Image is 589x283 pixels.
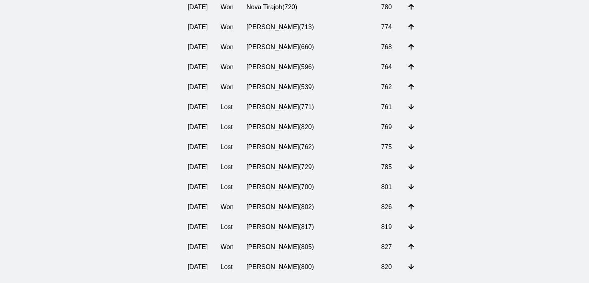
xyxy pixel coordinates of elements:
td: [DATE] [181,257,214,277]
td: [PERSON_NAME] ( 805 ) [240,237,375,257]
td: Lost [214,177,240,197]
td: 774 [375,17,402,37]
td: [DATE] [181,157,214,177]
td: [DATE] [181,177,214,197]
td: [DATE] [181,37,214,57]
td: Won [214,37,240,57]
td: [DATE] [181,217,214,237]
td: Won [214,57,240,77]
td: Won [214,237,240,257]
td: 785 [375,157,402,177]
td: [DATE] [181,57,214,77]
td: [DATE] [181,197,214,217]
td: [PERSON_NAME] ( 802 ) [240,197,375,217]
td: [DATE] [181,137,214,157]
td: 819 [375,217,402,237]
td: [PERSON_NAME] ( 762 ) [240,137,375,157]
td: 764 [375,57,402,77]
td: Lost [214,217,240,237]
td: Lost [214,97,240,117]
td: 820 [375,257,402,277]
td: [DATE] [181,77,214,97]
td: [PERSON_NAME] ( 713 ) [240,17,375,37]
td: Lost [214,137,240,157]
td: [PERSON_NAME] ( 820 ) [240,117,375,137]
td: [DATE] [181,237,214,257]
td: Won [214,17,240,37]
td: [DATE] [181,97,214,117]
td: [DATE] [181,117,214,137]
td: Won [214,77,240,97]
td: 801 [375,177,402,197]
td: 827 [375,237,402,257]
td: 762 [375,77,402,97]
td: Lost [214,157,240,177]
td: Lost [214,257,240,277]
td: [PERSON_NAME] ( 660 ) [240,37,375,57]
td: 826 [375,197,402,217]
td: 769 [375,117,402,137]
td: [PERSON_NAME] ( 700 ) [240,177,375,197]
td: [PERSON_NAME] ( 800 ) [240,257,375,277]
td: [PERSON_NAME] ( 817 ) [240,217,375,237]
td: Won [214,197,240,217]
td: [PERSON_NAME] ( 596 ) [240,57,375,77]
td: 761 [375,97,402,117]
td: 768 [375,37,402,57]
td: 775 [375,137,402,157]
td: [PERSON_NAME] ( 539 ) [240,77,375,97]
td: [DATE] [181,17,214,37]
td: [PERSON_NAME] ( 771 ) [240,97,375,117]
td: Lost [214,117,240,137]
td: [PERSON_NAME] ( 729 ) [240,157,375,177]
